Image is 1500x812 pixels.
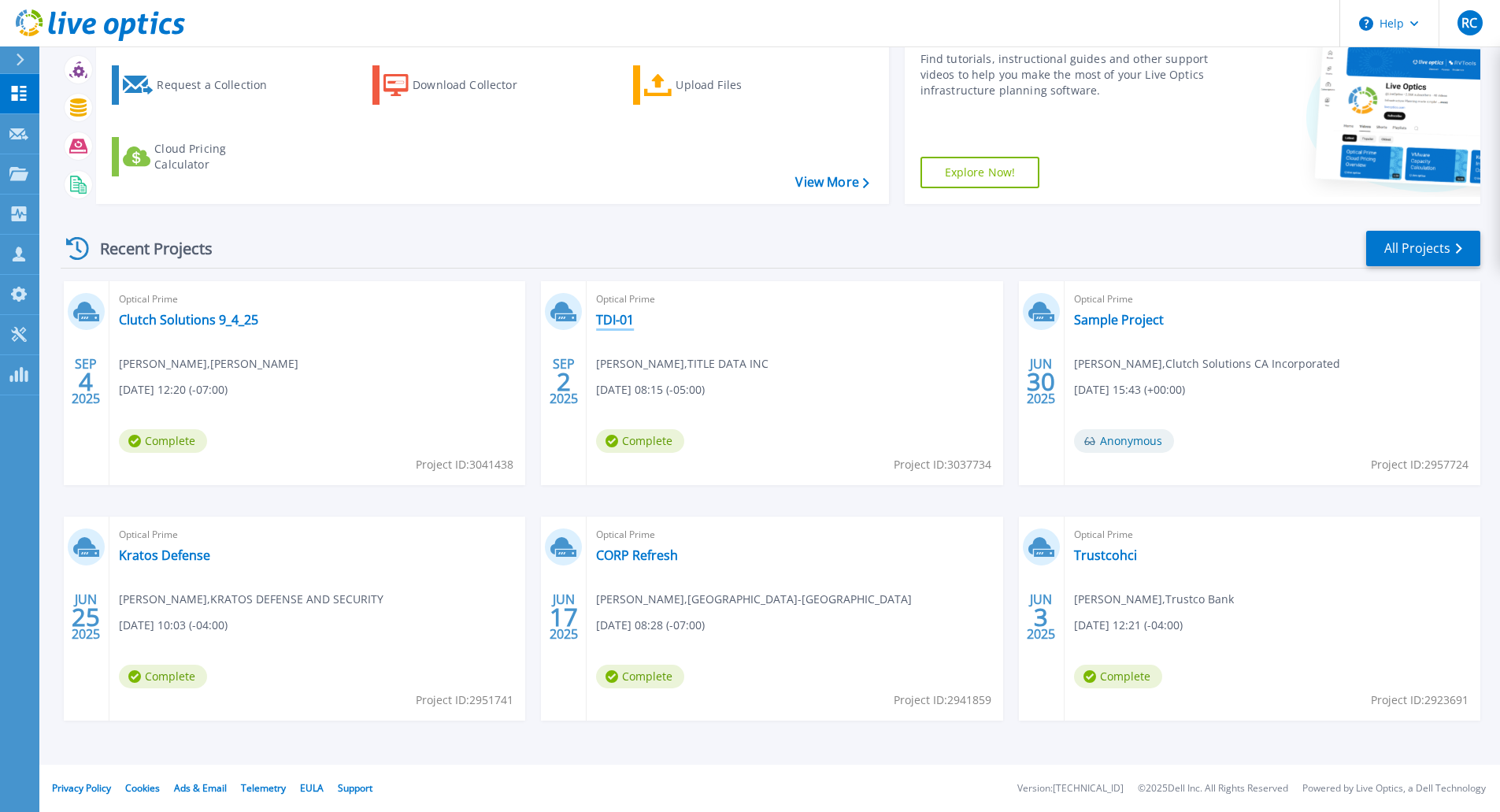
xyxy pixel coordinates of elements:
a: Download Collector [372,65,548,105]
span: Optical Prime [596,291,993,308]
span: Complete [596,665,684,688]
span: 30 [1027,375,1055,388]
li: Version: [TECHNICAL_ID] [1017,784,1124,794]
span: Project ID: 2923691 [1371,691,1469,709]
div: Recent Projects [61,229,234,268]
span: Project ID: 3037734 [894,456,991,473]
span: 2 [557,375,571,388]
div: JUN 2025 [71,588,101,646]
div: JUN 2025 [1026,588,1056,646]
div: JUN 2025 [549,588,579,646]
div: Upload Files [676,69,802,101]
span: Optical Prime [1074,291,1471,308]
div: JUN 2025 [1026,353,1056,410]
a: All Projects [1366,231,1480,266]
span: 4 [79,375,93,388]
span: Project ID: 2951741 [416,691,513,709]
span: [PERSON_NAME] , Clutch Solutions CA Incorporated [1074,355,1340,373]
a: TDI-01 [596,312,634,328]
a: Kratos Defense [119,547,210,563]
span: Project ID: 2941859 [894,691,991,709]
a: Request a Collection [112,65,287,105]
span: Complete [119,429,207,453]
a: EULA [300,781,324,795]
a: Privacy Policy [52,781,111,795]
span: [DATE] 10:03 (-04:00) [119,617,228,634]
div: Cloud Pricing Calculator [154,141,280,172]
div: Request a Collection [157,69,283,101]
span: Anonymous [1074,429,1174,453]
a: Ads & Email [174,781,227,795]
a: Cookies [125,781,160,795]
span: [PERSON_NAME] , TITLE DATA INC [596,355,769,373]
span: [DATE] 12:21 (-04:00) [1074,617,1183,634]
a: Upload Files [633,65,809,105]
span: [DATE] 08:15 (-05:00) [596,381,705,399]
a: View More [795,175,869,190]
span: 25 [72,610,100,624]
span: Complete [596,429,684,453]
span: Optical Prime [1074,526,1471,543]
a: CORP Refresh [596,547,678,563]
span: 17 [550,610,578,624]
div: SEP 2025 [549,353,579,410]
span: [PERSON_NAME] , KRATOS DEFENSE AND SECURITY [119,591,383,608]
span: Complete [1074,665,1162,688]
a: Support [338,781,372,795]
span: Project ID: 2957724 [1371,456,1469,473]
a: Clutch Solutions 9_4_25 [119,312,258,328]
span: [PERSON_NAME] , [PERSON_NAME] [119,355,298,373]
a: Sample Project [1074,312,1164,328]
a: Telemetry [241,781,286,795]
span: Optical Prime [596,526,993,543]
div: SEP 2025 [71,353,101,410]
span: Optical Prime [119,291,516,308]
div: Download Collector [413,69,539,101]
span: 3 [1034,610,1048,624]
span: Optical Prime [119,526,516,543]
li: Powered by Live Optics, a Dell Technology [1302,784,1486,794]
a: Cloud Pricing Calculator [112,137,287,176]
li: © 2025 Dell Inc. All Rights Reserved [1138,784,1288,794]
span: [PERSON_NAME] , Trustco Bank [1074,591,1234,608]
span: [DATE] 08:28 (-07:00) [596,617,705,634]
span: [DATE] 15:43 (+00:00) [1074,381,1185,399]
span: Complete [119,665,207,688]
span: RC [1461,17,1477,29]
a: Explore Now! [920,157,1040,188]
div: Find tutorials, instructional guides and other support videos to help you make the most of your L... [920,51,1214,98]
span: Project ID: 3041438 [416,456,513,473]
span: [DATE] 12:20 (-07:00) [119,381,228,399]
a: Trustcohci [1074,547,1137,563]
span: [PERSON_NAME] , [GEOGRAPHIC_DATA]-[GEOGRAPHIC_DATA] [596,591,912,608]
